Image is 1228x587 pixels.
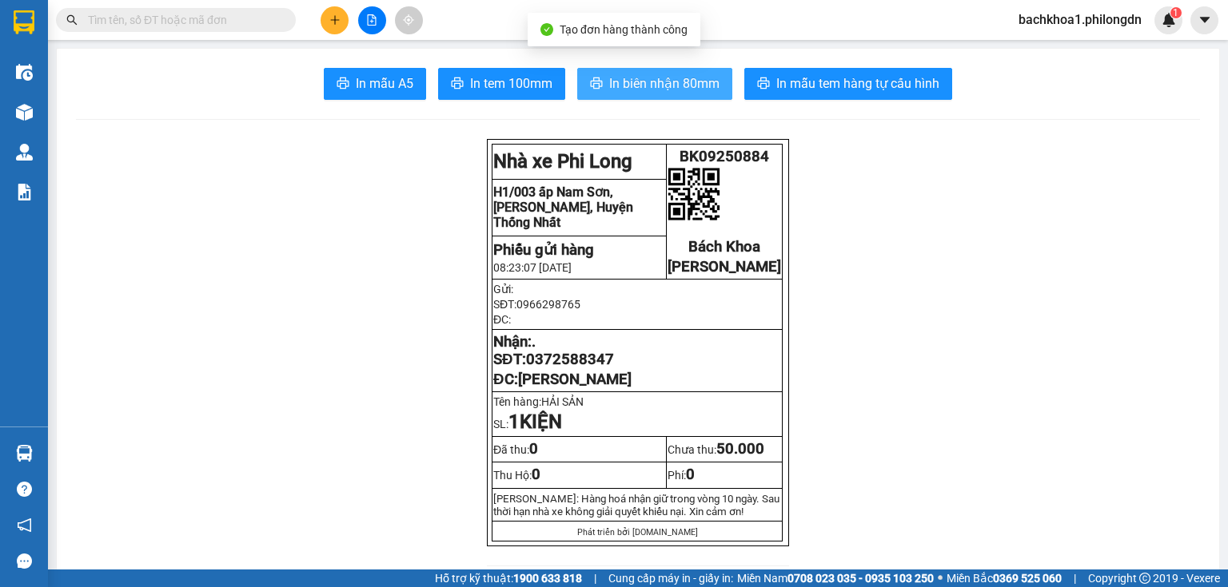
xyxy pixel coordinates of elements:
span: printer [590,77,603,92]
span: copyright [1139,573,1150,584]
img: warehouse-icon [16,144,33,161]
span: Miền Nam [737,569,934,587]
td: Chưa thu: [667,437,783,462]
span: Hỗ trợ kỹ thuật: [435,569,582,587]
strong: Phiếu gửi hàng [493,241,594,259]
strong: 0708 023 035 - 0935 103 250 [787,572,934,585]
button: printerIn biên nhận 80mm [577,68,732,100]
span: question-circle [17,482,32,497]
button: file-add [358,6,386,34]
img: warehouse-icon [16,445,33,462]
strong: Nhận: SĐT: [493,333,613,368]
div: 0355734885 [137,69,265,91]
span: 1 [1173,7,1178,18]
span: [PERSON_NAME] [668,258,781,276]
span: 0 [529,440,538,458]
span: check-circle [540,23,553,36]
button: plus [321,6,349,34]
span: In mẫu tem hàng tự cấu hình [776,73,939,93]
span: SL: [493,418,562,430]
button: aim [395,6,423,34]
span: 50.000 [716,440,764,458]
td: Đã thu: [492,437,667,462]
span: In mẫu A5 [356,73,413,93]
td: Thu Hộ: [492,462,667,488]
span: Miền Bắc [947,569,1062,587]
span: printer [451,77,464,92]
strong: Nhà xe Phi Long [493,150,632,173]
span: In biên nhận 80mm [609,73,720,93]
p: Gửi: [493,283,781,295]
strong: KIỆN [520,411,562,433]
img: warehouse-icon [16,64,33,81]
button: printerIn mẫu A5 [324,68,426,100]
span: bachkhoa1.philongdn [1006,10,1154,30]
span: [PERSON_NAME]: Hàng hoá nhận giữ trong vòng 10 ngày. Sau thời hạn nhà xe không giải quy... [493,493,779,518]
span: Phát triển bởi [DOMAIN_NAME] [577,527,698,537]
span: HẢI SẢN [541,395,591,408]
p: Tên hàng: [493,395,781,408]
span: Tạo đơn hàng thành công [560,23,688,36]
td: Phí: [667,462,783,488]
img: icon-new-feature [1162,13,1176,27]
span: 0 [686,466,695,483]
span: 0372588347 [526,351,614,368]
span: ĐC: [493,313,511,326]
img: qr-code [668,168,720,220]
span: | [1074,569,1076,587]
span: 0966298765 [516,298,580,311]
span: caret-down [1198,13,1212,27]
img: logo-vxr [14,10,34,34]
strong: 1900 633 818 [513,572,582,585]
span: Cung cấp máy in - giấy in: [608,569,733,587]
span: notification [17,518,32,533]
button: printerIn tem 100mm [438,68,565,100]
span: BK09250884 [680,148,769,165]
span: Gửi: [14,15,38,32]
div: LINH [137,50,265,69]
span: aim [403,14,414,26]
div: 0772557989 [14,33,126,55]
button: printerIn mẫu tem hàng tự cấu hình [744,68,952,100]
span: message [17,553,32,569]
span: DC CẢNH THẢO NGUYÊN [137,91,263,175]
img: warehouse-icon [16,104,33,121]
span: plus [329,14,341,26]
div: [PERSON_NAME] [137,14,265,50]
input: Tìm tên, số ĐT hoặc mã đơn [88,11,277,29]
span: 08:23:07 [DATE] [493,261,572,274]
span: In tem 100mm [470,73,552,93]
span: printer [337,77,349,92]
span: . [532,333,536,351]
span: 0 [532,466,540,483]
span: Bách Khoa [688,238,760,256]
span: search [66,14,78,26]
span: 1 [508,411,520,433]
img: solution-icon [16,184,33,200]
span: ⚪️ [938,575,943,581]
span: printer [757,77,770,92]
span: file-add [366,14,377,26]
strong: 0369 525 060 [993,572,1062,585]
span: Nhận: [137,14,175,30]
button: caret-down [1190,6,1218,34]
span: DĐ: [137,100,160,117]
span: H1/003 ấp Nam Sơn, [PERSON_NAME], Huyện Thống Nhất [493,184,633,230]
span: [PERSON_NAME] [518,371,632,388]
span: ĐC: [493,371,631,388]
span: SĐT: [493,298,580,311]
div: Bách Khoa [14,14,126,33]
sup: 1 [1170,7,1182,18]
span: | [594,569,596,587]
